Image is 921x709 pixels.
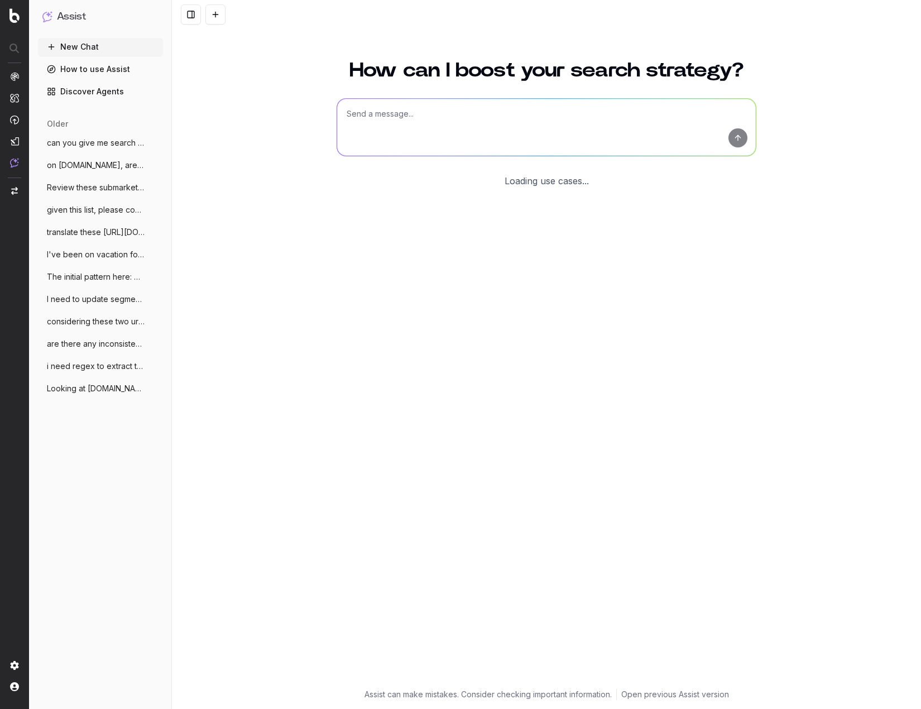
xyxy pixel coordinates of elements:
[47,118,68,130] span: older
[47,338,145,349] span: are there any inconsistencies or possibl
[621,689,729,700] a: Open previous Assist version
[10,682,19,691] img: My account
[38,335,163,353] button: are there any inconsistencies or possibl
[11,187,18,195] img: Switch project
[38,201,163,219] button: given this list, please complete the tab
[10,158,19,167] img: Assist
[38,357,163,375] button: i need regex to extract the publish date
[42,9,159,25] button: Assist
[38,380,163,397] button: Looking at [DOMAIN_NAME] site crawls, w
[47,271,145,282] span: The initial pattern here: @SRP/houses/w
[42,11,52,22] img: Assist
[47,227,145,238] span: translate these [URL][DOMAIN_NAME].
[38,246,163,264] button: I've been on vacation for a week, how ha
[47,361,145,372] span: i need regex to extract the publish date
[364,689,612,700] p: Assist can make mistakes. Consider checking important information.
[38,60,163,78] a: How to use Assist
[38,134,163,152] button: can you give me search volumes for a key
[38,38,163,56] button: New Chat
[38,83,163,100] a: Discover Agents
[38,156,163,174] button: on [DOMAIN_NAME], are there neighborhoo
[47,316,145,327] span: considering these two urls, [URL].
[38,313,163,330] button: considering these two urls, [URL].
[57,9,86,25] h1: Assist
[38,268,163,286] button: The initial pattern here: @SRP/houses/w
[10,72,19,81] img: Analytics
[10,661,19,670] img: Setting
[38,179,163,197] button: Review these submarket and city associat
[47,182,145,193] span: Review these submarket and city associat
[47,383,145,394] span: Looking at [DOMAIN_NAME] site crawls, w
[38,290,163,308] button: I need to update segmentation to include
[47,137,145,148] span: can you give me search volumes for a key
[10,93,19,103] img: Intelligence
[10,137,19,146] img: Studio
[47,160,145,171] span: on [DOMAIN_NAME], are there neighborhoo
[10,115,19,124] img: Activation
[9,8,20,23] img: Botify logo
[47,204,145,215] span: given this list, please complete the tab
[47,294,145,305] span: I need to update segmentation to include
[47,249,145,260] span: I've been on vacation for a week, how ha
[38,223,163,241] button: translate these [URL][DOMAIN_NAME].
[337,60,756,80] h1: How can I boost your search strategy?
[505,174,589,188] div: Loading use cases...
